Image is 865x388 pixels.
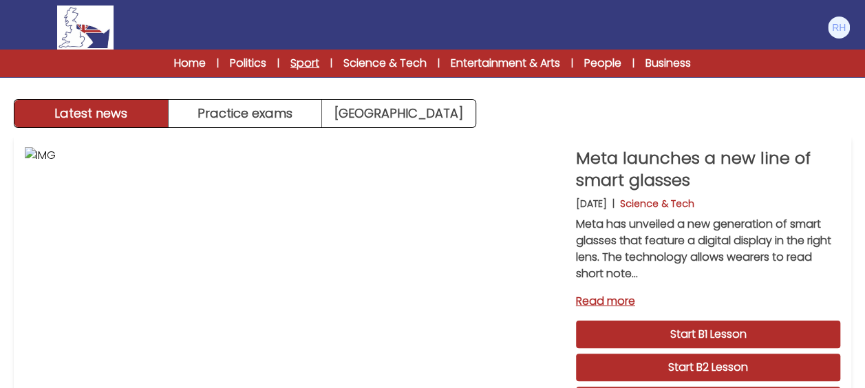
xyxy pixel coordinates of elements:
[322,100,476,127] a: [GEOGRAPHIC_DATA]
[438,56,440,70] span: |
[576,354,840,381] a: Start B2 Lesson
[576,197,607,211] p: [DATE]
[620,197,694,211] p: Science & Tech
[576,147,840,191] p: Meta launches a new line of smart glasses
[57,6,114,50] img: Logo
[571,56,573,70] span: |
[14,6,157,50] a: Logo
[451,55,560,72] a: Entertainment & Arts
[290,55,319,72] a: Sport
[828,17,850,39] img: Ruth Humphries
[169,100,323,127] button: Practice exams
[330,56,332,70] span: |
[277,56,279,70] span: |
[230,55,266,72] a: Politics
[576,321,840,348] a: Start B1 Lesson
[343,55,427,72] a: Science & Tech
[645,55,691,72] a: Business
[612,197,615,211] b: |
[14,100,169,127] button: Latest news
[584,55,621,72] a: People
[217,56,219,70] span: |
[576,293,840,310] a: Read more
[174,55,206,72] a: Home
[576,216,840,282] p: Meta has unveiled a new generation of smart glasses that feature a digital display in the right l...
[632,56,634,70] span: |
